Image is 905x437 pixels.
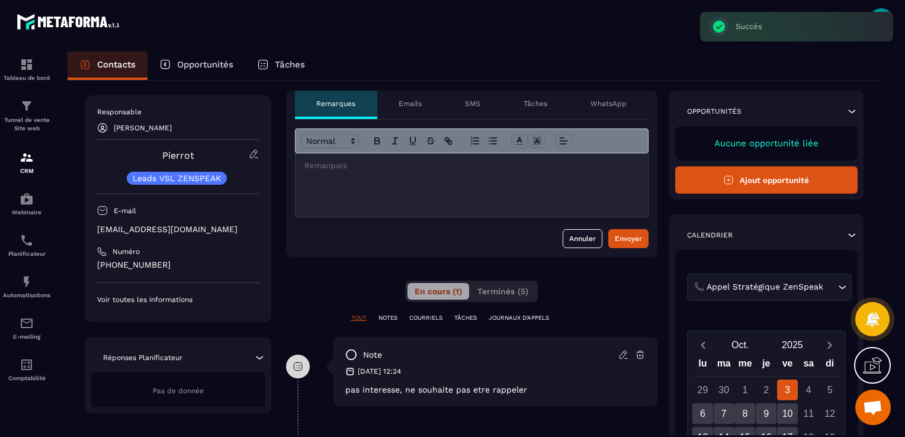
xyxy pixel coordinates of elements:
div: 9 [756,403,776,424]
div: sa [798,355,819,376]
div: 3 [777,380,798,400]
button: En cours (1) [407,283,469,300]
div: 4 [798,380,819,400]
a: Tâches [245,52,317,80]
span: Pas de donnée [153,387,204,395]
p: COURRIELS [409,314,442,322]
img: formation [20,150,34,165]
p: Tâches [275,59,305,70]
div: 11 [798,403,819,424]
p: Réponses Planificateur [103,353,182,362]
a: automationsautomationsAutomatisations [3,266,50,307]
p: Remarques [316,99,355,108]
p: Webinaire [3,209,50,216]
button: Annuler [563,229,602,248]
div: Search for option [687,274,852,301]
p: E-mail [114,206,136,216]
button: Open months overlay [714,335,766,355]
button: Ajout opportunité [675,166,858,194]
div: di [819,355,840,376]
div: je [756,355,777,376]
ringoverc2c-number-84e06f14122c: [PHONE_NUMBER] [97,260,171,269]
p: CRM [3,168,50,174]
div: Ouvrir le chat [855,390,891,425]
p: Leads VSL ZENSPEAK [133,174,221,182]
img: formation [20,57,34,72]
p: Calendrier [687,230,733,240]
p: Opportunités [177,59,233,70]
img: automations [20,192,34,206]
img: logo [17,11,123,33]
p: Voir toutes les informations [97,295,259,304]
p: Aucune opportunité liée [687,138,846,149]
p: Tunnel de vente Site web [3,116,50,133]
p: [DATE] 12:24 [358,367,401,376]
img: formation [20,99,34,113]
button: Next month [819,337,840,353]
button: Previous month [692,337,714,353]
p: Tâches [524,99,547,108]
div: me [734,355,756,376]
button: Terminés (5) [470,283,535,300]
p: SMS [465,99,480,108]
p: Comptabilité [3,375,50,381]
div: lu [692,355,714,376]
div: 2 [756,380,776,400]
div: ve [777,355,798,376]
a: emailemailE-mailing [3,307,50,349]
div: 12 [820,403,840,424]
div: 5 [820,380,840,400]
p: Responsable [97,107,259,117]
img: accountant [20,358,34,372]
p: [EMAIL_ADDRESS][DOMAIN_NAME] [97,224,259,235]
img: email [20,316,34,330]
p: TÂCHES [454,314,477,322]
p: Automatisations [3,292,50,298]
div: 7 [714,403,734,424]
input: Search for option [826,281,835,294]
a: Opportunités [147,52,245,80]
div: 1 [734,380,755,400]
p: Numéro [113,247,140,256]
a: Contacts [68,52,147,80]
div: 8 [734,403,755,424]
div: 30 [714,380,734,400]
button: Envoyer [608,229,649,248]
button: Open years overlay [766,335,819,355]
p: TOUT [351,314,367,322]
span: Terminés (5) [477,287,528,296]
div: 6 [692,403,713,424]
p: [PERSON_NAME] [114,124,172,132]
p: Planificateur [3,250,50,257]
p: E-mailing [3,333,50,340]
p: WhatsApp [591,99,627,108]
p: pas interesse, ne souhaite pas etre rappeler [345,385,646,394]
div: 10 [777,403,798,424]
a: formationformationTunnel de vente Site web [3,90,50,142]
img: scheduler [20,233,34,248]
div: Envoyer [615,233,642,245]
p: NOTES [378,314,397,322]
a: formationformationTableau de bord [3,49,50,90]
a: formationformationCRM [3,142,50,183]
a: automationsautomationsWebinaire [3,183,50,224]
span: 📞 Appel Stratégique ZenSpeak [692,281,826,294]
p: Tableau de bord [3,75,50,81]
p: JOURNAUX D'APPELS [489,314,549,322]
img: automations [20,275,34,289]
p: note [363,349,382,361]
span: En cours (1) [415,287,462,296]
a: schedulerschedulerPlanificateur [3,224,50,266]
p: Opportunités [687,107,742,116]
a: accountantaccountantComptabilité [3,349,50,390]
div: 29 [692,380,713,400]
ringoverc2c-84e06f14122c: Call with Ringover [97,260,171,269]
p: Contacts [97,59,136,70]
a: Pierrot [162,150,194,161]
p: Emails [399,99,422,108]
div: ma [713,355,734,376]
